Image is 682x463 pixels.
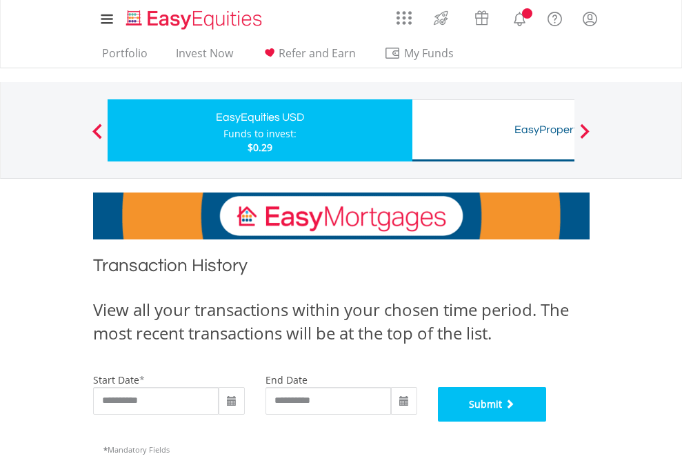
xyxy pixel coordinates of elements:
h1: Transaction History [93,253,590,284]
a: Vouchers [461,3,502,29]
button: Next [571,130,599,144]
div: EasyEquities USD [116,108,404,127]
span: Refer and Earn [279,46,356,61]
img: EasyEquities_Logo.png [123,8,268,31]
a: Portfolio [97,46,153,68]
img: EasyMortage Promotion Banner [93,193,590,239]
button: Submit [438,387,547,422]
span: Mandatory Fields [103,444,170,455]
a: Refer and Earn [256,46,361,68]
a: FAQ's and Support [537,3,572,31]
label: end date [265,373,308,386]
img: thrive-v2.svg [430,7,452,29]
img: grid-menu-icon.svg [397,10,412,26]
div: Funds to invest: [223,127,297,141]
button: Previous [83,130,111,144]
div: View all your transactions within your chosen time period. The most recent transactions will be a... [93,298,590,346]
a: AppsGrid [388,3,421,26]
span: My Funds [384,44,474,62]
a: My Profile [572,3,608,34]
img: vouchers-v2.svg [470,7,493,29]
a: Notifications [502,3,537,31]
a: Home page [121,3,268,31]
a: Invest Now [170,46,239,68]
label: start date [93,373,139,386]
span: $0.29 [248,141,272,154]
